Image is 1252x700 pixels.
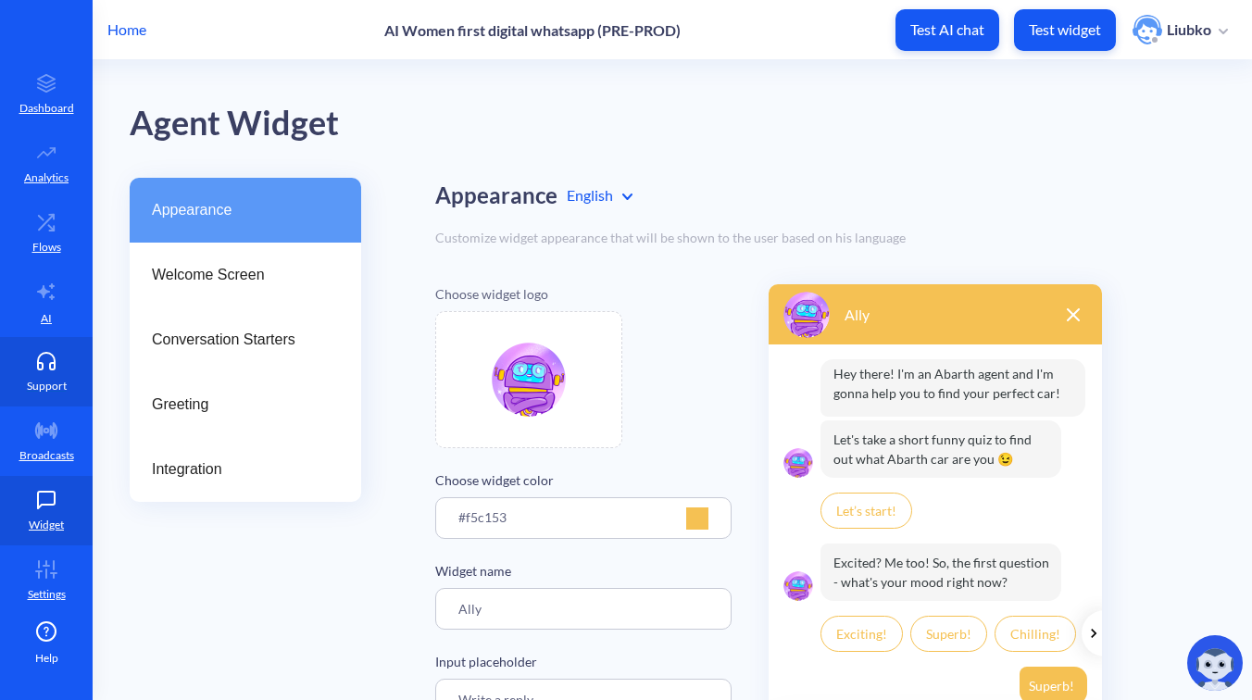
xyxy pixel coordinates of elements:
p: Test widget [1029,20,1101,39]
span: Greeting [152,394,324,416]
p: Support [27,378,67,394]
input: Agent [435,588,732,630]
img: logo [783,571,813,601]
button: Test AI chat [895,9,999,51]
img: copilot-icon.svg [1187,635,1243,691]
div: Agent Widget [130,97,1252,150]
p: Ally [845,304,870,326]
p: Settings [28,586,66,603]
span: Conversation Starters [152,329,324,351]
p: Excited? Me too! So, the first question - what's your mood right now? [820,544,1061,601]
button: user photoLiubko [1123,13,1237,46]
p: #f5c153 [458,507,507,527]
button: Test widget [1014,9,1116,51]
a: Welcome Screen [130,243,361,307]
p: Broadcasts [19,447,74,464]
p: Analytics [24,169,69,186]
p: Test AI chat [910,20,984,39]
img: user photo [1133,15,1162,44]
p: Flows [32,239,61,256]
a: Integration [130,437,361,502]
a: Greeting [130,372,361,437]
a: Appearance [130,178,361,243]
p: Superb! [910,616,987,652]
p: Dashboard [19,100,74,117]
span: Integration [152,458,324,481]
p: Liubko [1167,19,1211,40]
p: Hey there! I'm an Abarth agent and I'm gonna help you to find your perfect car! [820,359,1085,417]
div: Customize widget appearance that will be shown to the user based on his language [435,228,1215,247]
p: Input placeholder [435,652,732,671]
a: Conversation Starters [130,307,361,372]
p: Exciting! [820,616,903,652]
h2: Appearance [435,182,557,209]
p: Choose widget logo [435,284,732,304]
p: Let’s start! [820,493,912,529]
p: Chilling! [995,616,1076,652]
p: AI Women first digital whatsapp (PRE-PROD) [384,21,681,39]
div: English [567,184,632,206]
p: Widget [29,517,64,533]
span: Welcome Screen [152,264,324,286]
p: AI [41,310,52,327]
span: Help [35,650,58,667]
p: Home [107,19,146,41]
p: Choose widget color [435,470,732,490]
p: Let's take a short funny quiz to find out what Abarth car are you 😉 [820,420,1061,478]
img: logo [783,448,813,478]
img: logo [783,292,830,338]
img: file [492,343,566,417]
p: Widget name [435,561,732,581]
span: Appearance [152,199,324,221]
